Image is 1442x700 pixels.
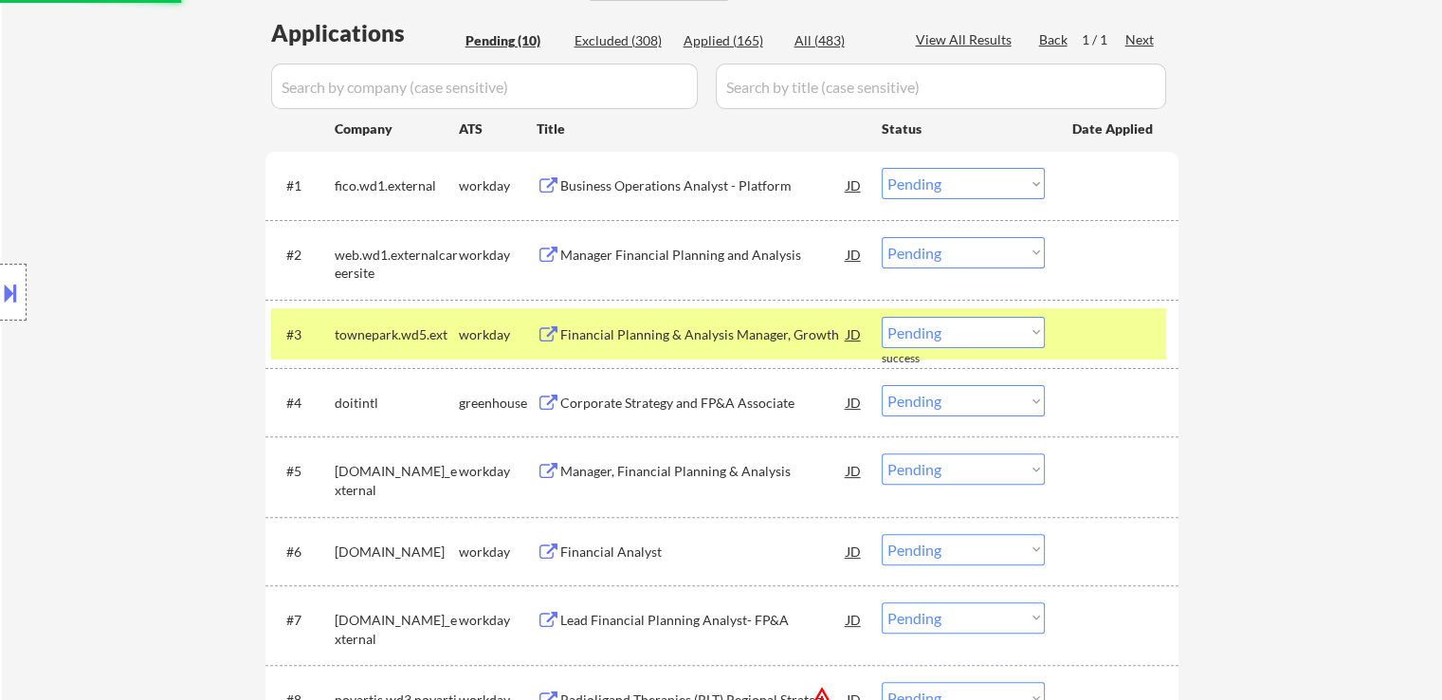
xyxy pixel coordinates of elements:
[882,111,1045,145] div: Status
[882,351,958,367] div: success
[459,246,537,265] div: workday
[845,453,864,488] div: JD
[560,176,847,195] div: Business Operations Analyst - Platform
[271,64,698,109] input: Search by company (case sensitive)
[1072,120,1156,138] div: Date Applied
[716,64,1166,109] input: Search by title (case sensitive)
[560,462,847,481] div: Manager, Financial Planning & Analysis
[684,31,778,50] div: Applied (165)
[560,246,847,265] div: Manager Financial Planning and Analysis
[459,394,537,413] div: greenhouse
[845,317,864,351] div: JD
[459,176,537,195] div: workday
[537,120,864,138] div: Title
[560,611,847,630] div: Lead Financial Planning Analyst- FP&A
[286,611,319,630] div: #7
[1039,30,1069,49] div: Back
[560,394,847,413] div: Corporate Strategy and FP&A Associate
[459,543,537,562] div: workday
[286,543,319,562] div: #6
[560,325,847,344] div: Financial Planning & Analysis Manager, Growth
[335,462,459,499] div: [DOMAIN_NAME]_external
[459,611,537,630] div: workday
[335,176,459,195] div: fico.wd1.external
[459,325,537,344] div: workday
[286,462,319,481] div: #5
[916,30,1017,49] div: View All Results
[845,534,864,568] div: JD
[335,611,459,648] div: [DOMAIN_NAME]_external
[845,237,864,271] div: JD
[271,22,459,45] div: Applications
[845,385,864,419] div: JD
[459,120,537,138] div: ATS
[335,394,459,413] div: doitintl
[845,168,864,202] div: JD
[1082,30,1125,49] div: 1 / 1
[794,31,889,50] div: All (483)
[1125,30,1156,49] div: Next
[335,246,459,283] div: web.wd1.externalcareersite
[335,120,459,138] div: Company
[465,31,560,50] div: Pending (10)
[459,462,537,481] div: workday
[845,602,864,636] div: JD
[335,325,459,344] div: townepark.wd5.ext
[575,31,669,50] div: Excluded (308)
[560,543,847,562] div: Financial Analyst
[335,543,459,562] div: [DOMAIN_NAME]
